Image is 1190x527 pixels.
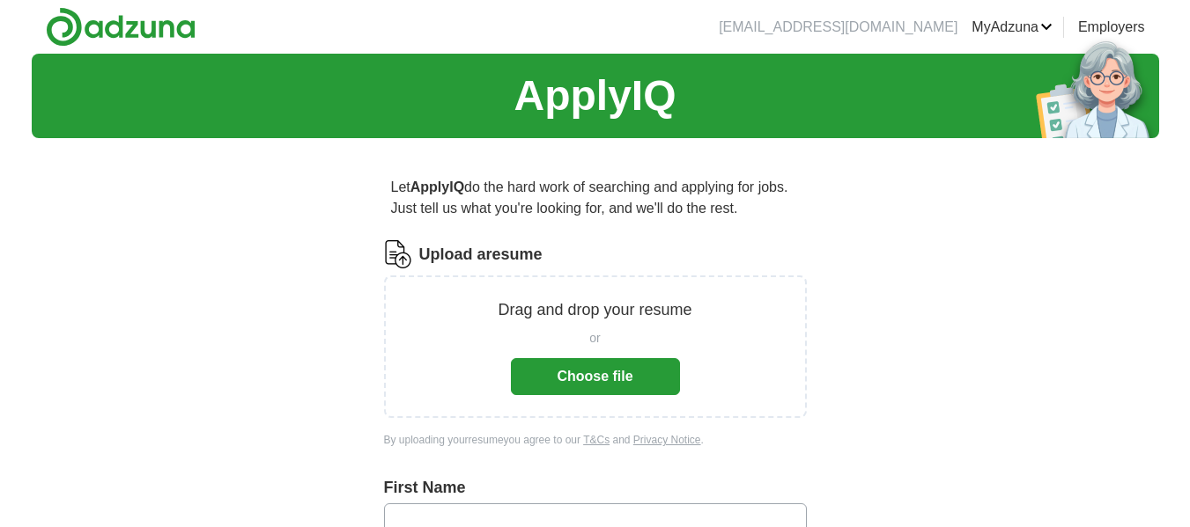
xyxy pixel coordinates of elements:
[633,434,701,446] a: Privacy Notice
[498,298,691,322] p: Drag and drop your resume
[384,240,412,268] img: CV Icon
[719,17,957,38] li: [EMAIL_ADDRESS][DOMAIN_NAME]
[46,7,196,47] img: Adzuna logo
[384,476,807,500] label: First Name
[972,17,1053,38] a: MyAdzuna
[419,243,543,267] label: Upload a resume
[1078,17,1145,38] a: Employers
[514,64,676,128] h1: ApplyIQ
[384,432,807,448] div: By uploading your resume you agree to our and .
[410,179,464,194] strong: ApplyIQ
[384,170,807,226] p: Let do the hard work of searching and applying for jobs. Just tell us what you're looking for, an...
[589,329,600,348] span: or
[511,358,680,395] button: Choose file
[583,434,610,446] a: T&Cs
